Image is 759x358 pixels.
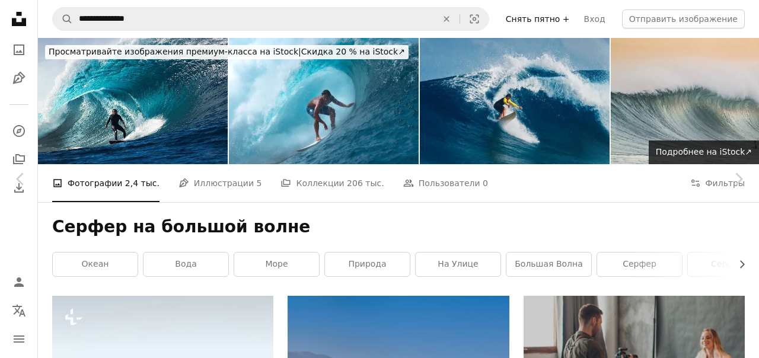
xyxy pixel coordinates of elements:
a: вода [143,252,228,276]
ya-tr-span: Пользователи [419,177,480,190]
ya-tr-span: 206 тыс. [347,178,384,188]
img: Профессиональный сёрфер покоряет большую волну на Мальдивах [420,38,610,164]
a: Иллюстрации [7,66,31,90]
button: Фильтры [690,164,745,202]
button: Визуальный поиск [460,8,489,30]
ya-tr-span: Иллюстрации [194,177,254,190]
a: море [234,252,319,276]
ya-tr-span: Подробнее на iStock [656,147,745,156]
ya-tr-span: серфинг [711,259,750,268]
ya-tr-span: На улице [438,259,478,268]
a: Далее [717,122,759,236]
a: Природа [325,252,410,276]
a: Подробнее на iStock↗ [649,140,759,164]
ya-tr-span: Отправить изображение [629,14,738,24]
a: На улице [416,252,500,276]
a: Снять пятно + [499,9,577,28]
ya-tr-span: 0 [483,178,488,188]
a: Иллюстрации 5 [178,164,262,202]
button: прокрутите список вправо [731,252,745,276]
ya-tr-span: Природа [348,259,386,268]
ya-tr-span: Скидка 20 % на iStock [301,47,398,56]
a: океан [53,252,138,276]
img: Большая волна с серфером в туннеле [38,38,228,164]
a: Просматривайте изображения премиум-класса на iStock|Скидка 20 % на iStock↗ [38,38,416,66]
ya-tr-span: вода [175,259,196,268]
ya-tr-span: 5 [257,178,262,188]
ya-tr-span: серфер [623,259,656,268]
ya-tr-span: ↗ [398,47,405,56]
a: Фото [7,38,31,62]
ya-tr-span: океан [82,259,109,268]
button: Язык [7,299,31,322]
ya-tr-span: Вход [584,14,605,24]
img: КРУПНЫЙ ПЛАН: кристально чистая вода плещется вокруг серфера, оседлавшего эпическую бочкообразную... [229,38,419,164]
a: серфер [597,252,682,276]
ya-tr-span: Просматривайте изображения премиум-класса на iStock [49,47,298,56]
button: Отправить изображение [622,9,745,28]
ya-tr-span: море [265,259,288,268]
ya-tr-span: | [298,47,301,56]
ya-tr-span: большая волна [515,259,582,268]
a: Войдите в систему / Зарегистрируйтесь [7,270,31,294]
button: Очистить [433,8,460,30]
ya-tr-span: Серфер на большой волне [52,217,310,236]
a: Коллекции 206 тыс. [280,164,384,202]
form: Поиск визуальных элементов по всему сайту [52,7,489,31]
button: Поиск Unsplash [53,8,73,30]
ya-tr-span: Снять пятно + [506,14,570,24]
button: Меню [7,327,31,351]
a: Исследовать [7,119,31,143]
ya-tr-span: Фильтры [706,177,745,190]
ya-tr-span: Коллекции [296,177,344,190]
a: Пользователи 0 [403,164,488,202]
a: большая волна [506,252,591,276]
a: Вход [577,9,613,28]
